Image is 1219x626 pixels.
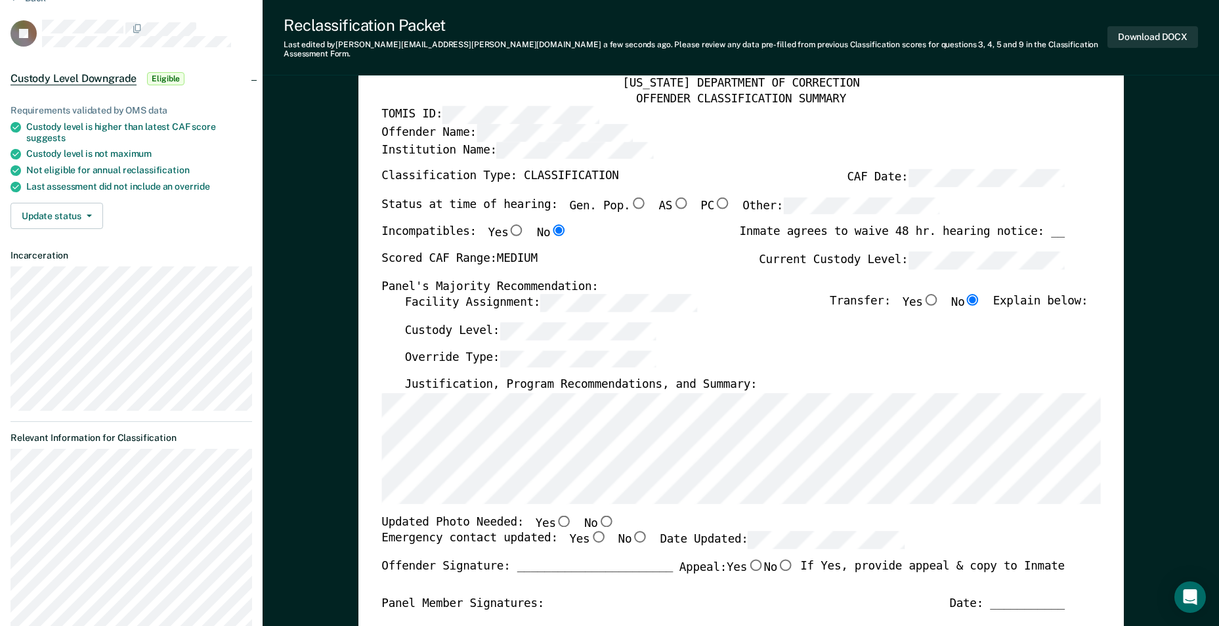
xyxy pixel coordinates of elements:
[500,322,656,340] input: Custody Level:
[381,559,1065,596] div: Offender Signature: _______________________ If Yes, provide appeal & copy to Inmate
[26,165,252,176] div: Not eligible for annual
[123,165,190,175] span: reclassification
[284,16,1107,35] div: Reclassification Packet
[26,181,252,192] div: Last assessment did not include an
[404,377,757,392] label: Justification, Program Recommendations, and Summary:
[759,251,1065,269] label: Current Custody Level:
[535,515,572,532] label: Yes
[603,40,671,49] span: a few seconds ago
[1174,581,1206,613] div: Open Intercom Messenger
[442,106,599,124] input: TOMIS ID:
[488,224,524,241] label: Yes
[589,532,607,543] input: Yes
[742,197,939,215] label: Other:
[830,294,1088,322] div: Transfer: Explain below:
[777,559,794,571] input: No
[569,197,647,215] label: Gen. Pop.
[550,224,567,236] input: No
[404,294,696,312] label: Facility Assignment:
[11,432,252,444] dt: Relevant Information for Classification
[381,224,567,251] div: Incompatibles:
[26,133,66,143] span: suggests
[110,148,152,159] span: maximum
[381,251,537,269] label: Scored CAF Range: MEDIUM
[11,72,137,85] span: Custody Level Downgrade
[11,203,103,229] button: Update status
[618,532,648,549] label: No
[404,322,656,340] label: Custody Level:
[951,294,981,312] label: No
[748,532,904,549] input: Date Updated:
[714,197,731,209] input: PC
[584,515,614,532] label: No
[597,515,614,527] input: No
[964,294,981,306] input: No
[631,532,649,543] input: No
[922,294,939,306] input: Yes
[555,515,572,527] input: Yes
[1107,26,1198,48] button: Download DOCX
[763,559,794,575] label: No
[630,197,647,209] input: Gen. Pop.
[908,169,1064,187] input: CAF Date:
[147,72,184,85] span: Eligible
[679,559,794,586] label: Appeal:
[569,532,606,549] label: Yes
[660,532,905,549] label: Date Updated:
[381,91,1100,106] div: OFFENDER CLASSIFICATION SUMMARY
[739,224,1064,251] div: Inmate agrees to waive 48 hr. hearing notice: __
[381,123,633,141] label: Offender Name:
[11,250,252,261] dt: Incarceration
[381,532,905,559] div: Emergency contact updated:
[26,121,252,144] div: Custody level is higher than latest CAF score
[381,106,599,124] label: TOMIS ID:
[700,197,731,215] label: PC
[381,169,618,187] label: Classification Type: CLASSIFICATION
[536,224,567,241] label: No
[658,197,689,215] label: AS
[381,141,653,159] label: Institution Name:
[747,559,764,571] input: Yes
[508,224,525,236] input: Yes
[381,76,1100,91] div: [US_STATE] DEPARTMENT OF CORRECTION
[175,181,210,192] span: override
[672,197,689,209] input: AS
[381,279,1065,294] div: Panel's Majority Recommendation:
[26,148,252,159] div: Custody level is not
[783,197,939,215] input: Other:
[11,105,252,116] div: Requirements validated by OMS data
[404,350,656,367] label: Override Type:
[381,197,939,224] div: Status at time of hearing:
[381,596,544,611] div: Panel Member Signatures:
[902,294,939,312] label: Yes
[500,350,656,367] input: Override Type:
[908,251,1064,269] input: Current Custody Level:
[727,559,763,575] label: Yes
[477,123,633,141] input: Offender Name:
[497,141,653,159] input: Institution Name:
[847,169,1064,187] label: CAF Date:
[284,40,1107,59] div: Last edited by [PERSON_NAME][EMAIL_ADDRESS][PERSON_NAME][DOMAIN_NAME] . Please review any data pr...
[540,294,696,312] input: Facility Assignment:
[949,596,1065,611] div: Date: ___________
[381,515,614,532] div: Updated Photo Needed:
